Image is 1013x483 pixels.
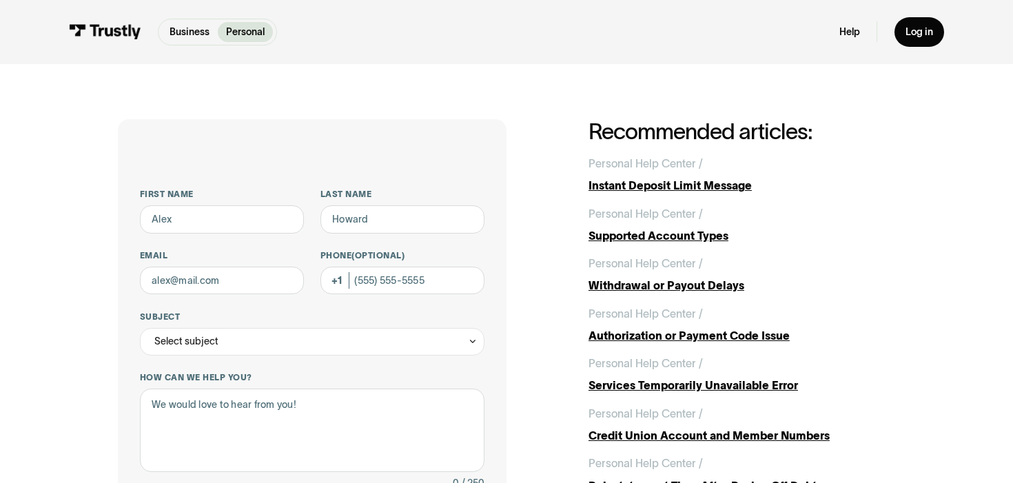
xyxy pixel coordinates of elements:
[589,455,703,471] div: Personal Help Center /
[589,305,895,344] a: Personal Help Center /Authorization or Payment Code Issue
[154,333,218,349] div: Select subject
[589,355,895,393] a: Personal Help Center /Services Temporarily Unavailable Error
[589,255,703,271] div: Personal Help Center /
[320,205,484,233] input: Howard
[140,311,484,322] label: Subject
[589,327,895,344] div: Authorization or Payment Code Issue
[218,22,273,42] a: Personal
[140,372,484,383] label: How can we help you?
[589,155,895,194] a: Personal Help Center /Instant Deposit Limit Message
[589,255,895,294] a: Personal Help Center /Withdrawal or Payout Delays
[589,205,703,222] div: Personal Help Center /
[589,355,703,371] div: Personal Help Center /
[589,427,895,444] div: Credit Union Account and Member Numbers
[589,205,895,244] a: Personal Help Center /Supported Account Types
[140,267,304,294] input: alex@mail.com
[894,17,944,47] a: Log in
[589,177,895,194] div: Instant Deposit Limit Message
[170,25,209,39] p: Business
[140,250,304,261] label: Email
[589,405,895,444] a: Personal Help Center /Credit Union Account and Member Numbers
[69,24,141,39] img: Trustly Logo
[320,267,484,294] input: (555) 555-5555
[589,155,703,172] div: Personal Help Center /
[589,305,703,322] div: Personal Help Center /
[589,277,895,294] div: Withdrawal or Payout Delays
[589,405,703,422] div: Personal Help Center /
[589,227,895,244] div: Supported Account Types
[905,25,933,38] div: Log in
[320,189,484,200] label: Last name
[320,250,484,261] label: Phone
[351,251,405,260] span: (Optional)
[226,25,265,39] p: Personal
[839,25,860,38] a: Help
[161,22,218,42] a: Business
[140,205,304,233] input: Alex
[140,189,304,200] label: First name
[589,377,895,393] div: Services Temporarily Unavailable Error
[589,119,895,143] h2: Recommended articles:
